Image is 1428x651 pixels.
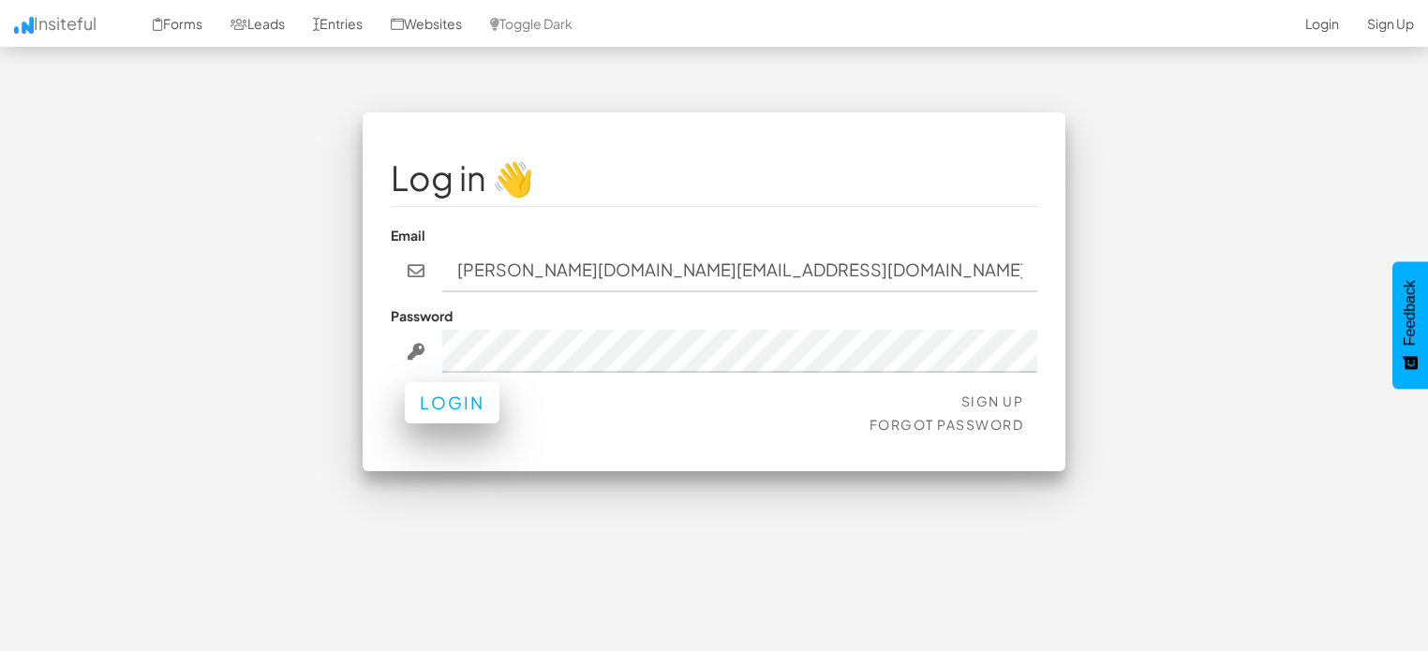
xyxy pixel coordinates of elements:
[391,159,1037,197] h1: Log in 👋
[405,382,499,423] button: Login
[870,416,1024,433] a: Forgot Password
[1392,261,1428,389] button: Feedback - Show survey
[442,249,1038,292] input: john@doe.com
[1402,280,1419,346] span: Feedback
[961,392,1024,409] a: Sign Up
[14,17,34,34] img: icon.png
[391,306,453,325] label: Password
[391,226,425,244] label: Email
